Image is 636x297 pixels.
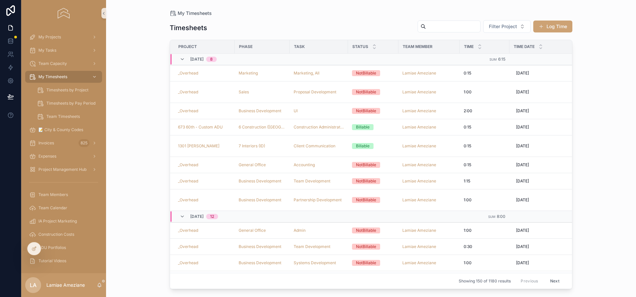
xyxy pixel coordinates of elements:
[239,89,249,95] span: Sales
[38,258,66,264] span: Tutorial Videos
[464,228,472,233] span: 1:00
[402,108,436,114] span: Lamiae Ameziane
[402,197,436,203] span: Lamiae Ameziane
[516,244,529,249] span: [DATE]
[294,197,342,203] span: Partnership Development
[170,10,212,17] a: My Timesheets
[513,225,580,236] a: [DATE]
[356,197,376,203] div: NotBillable
[402,71,436,76] a: Lamiae Ameziane
[464,197,472,203] span: 1:00
[294,71,319,76] span: Marketing, All
[516,143,529,149] span: [DATE]
[25,150,102,162] a: Expenses
[38,232,74,237] span: Construction Costs
[38,219,77,224] span: IA Project Marketing
[513,160,580,170] a: [DATE]
[294,124,344,130] a: Construction Administration
[239,178,281,184] a: Business Development
[294,143,335,149] a: Client Communication
[464,228,505,233] a: 1:00
[178,178,231,184] a: _Overhead
[239,228,266,233] a: General Office
[178,71,231,76] a: _Overhead
[239,162,266,168] a: General Office
[402,108,456,114] a: Lamiae Ameziane
[33,111,102,123] a: Team Timesheets
[402,143,436,149] a: Lamiae Ameziane
[178,44,197,49] span: Project
[533,21,572,32] a: Log Time
[498,57,505,62] span: 6:15
[402,260,456,266] a: Lamiae Ameziane
[30,281,36,289] span: LA
[294,244,344,249] a: Team Development
[239,71,286,76] a: Marketing
[294,108,298,114] span: UI
[239,71,258,76] a: Marketing
[294,244,330,249] span: Team Development
[25,242,102,254] a: ADU Portfolios
[178,244,198,249] span: _Overhead
[178,143,219,149] span: 1301 [PERSON_NAME]
[178,197,231,203] a: _Overhead
[239,124,286,130] a: 6 Construction ([GEOGRAPHIC_DATA])
[402,228,436,233] span: Lamiae Ameziane
[402,89,436,95] a: Lamiae Ameziane
[178,108,198,114] span: _Overhead
[352,162,394,168] a: NotBillable
[402,162,456,168] a: Lamiae Ameziane
[513,87,580,97] a: [DATE]
[38,74,67,79] span: My Timesheets
[459,278,511,284] span: Showing 150 of 1180 results
[513,241,580,252] a: [DATE]
[25,215,102,227] a: IA Project Marketing
[294,71,344,76] a: Marketing, All
[516,124,529,130] span: [DATE]
[402,244,456,249] a: Lamiae Ameziane
[33,84,102,96] a: Timesheets by Project
[294,162,315,168] a: Accounting
[402,178,456,184] a: Lamiae Ameziane
[294,178,344,184] a: Team Development
[178,89,198,95] a: _Overhead
[294,228,306,233] span: Admin
[178,197,198,203] span: _Overhead
[239,89,286,95] a: Sales
[516,71,529,76] span: [DATE]
[190,57,203,62] span: [DATE]
[46,114,80,119] span: Team Timesheets
[464,244,505,249] a: 0:30
[352,244,394,250] a: NotBillable
[21,26,106,273] div: scrollable content
[356,260,376,266] div: NotBillable
[513,141,580,151] a: [DATE]
[352,89,394,95] a: NotBillable
[464,89,472,95] span: 1:00
[513,122,580,132] a: [DATE]
[38,192,68,197] span: Team Members
[178,260,231,266] a: _Overhead
[516,197,529,203] span: [DATE]
[516,260,529,266] span: [DATE]
[402,89,456,95] a: Lamiae Ameziane
[464,44,474,49] span: Time
[464,260,505,266] a: 1:00
[170,23,207,32] h1: Timesheets
[38,127,83,132] span: 📝 City & County Codes
[239,260,281,266] a: Business Development
[402,162,436,168] span: Lamiae Ameziane
[25,71,102,83] a: My Timesheets
[33,97,102,109] a: Timesheets by Pay Period
[178,162,198,168] a: _Overhead
[497,214,505,219] span: 8:00
[403,44,433,49] span: Team Member
[352,108,394,114] a: NotBillable
[239,244,281,249] span: Business Development
[402,178,436,184] a: Lamiae Ameziane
